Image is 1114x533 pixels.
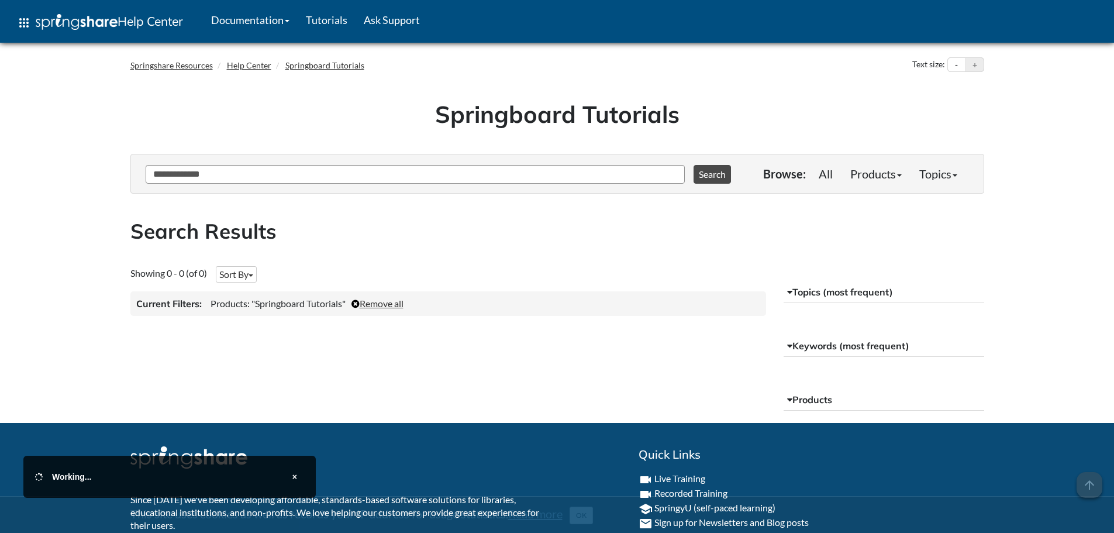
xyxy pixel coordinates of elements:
a: Springshare Resources [130,60,213,70]
i: school [639,502,653,516]
button: Decrease text size [948,58,965,72]
span: Products: [211,298,250,309]
a: apps Help Center [9,5,191,40]
a: arrow_upward [1077,473,1102,487]
a: Live Training [654,473,705,484]
h3: Current Filters [136,297,202,310]
span: arrow_upward [1077,472,1102,498]
a: Remove all [351,298,403,309]
h1: Springboard Tutorials [139,98,975,130]
a: Ask Support [356,5,428,35]
i: videocam [639,487,653,501]
span: apps [17,16,31,30]
span: Help Center [118,13,183,29]
img: Springshare [36,14,118,30]
h2: Search Results [130,217,984,246]
a: Documentation [203,5,298,35]
p: Browse: [763,166,806,182]
i: videocam [639,473,653,487]
h2: Quick Links [639,446,984,463]
a: SpringyU (self-paced learning) [654,502,775,513]
span: Working... [52,472,91,482]
button: Topics (most frequent) [784,282,984,303]
img: Springshare [130,446,247,469]
a: Recorded Training [654,487,727,498]
a: Topics [910,162,966,185]
button: Increase text size [966,58,984,72]
button: Sort By [216,266,257,283]
button: Close [570,507,593,524]
a: Products [841,162,910,185]
a: All [810,162,841,185]
button: Search [694,165,731,184]
button: Keywords (most frequent) [784,336,984,357]
div: This site uses cookies as well as records your IP address for usage statistics. [119,506,996,524]
a: Tutorials [298,5,356,35]
button: Products [784,390,984,411]
p: Since [DATE] we've been developing affordable, standards-based software solutions for libraries, ... [130,493,549,532]
span: "Springboard Tutorials" [251,298,346,309]
a: Springboard Tutorials [285,60,364,70]
div: Text size: [910,57,947,73]
span: Showing 0 - 0 (of 0) [130,267,207,278]
i: email [639,517,653,531]
a: Sign up for Newsletters and Blog posts [654,517,809,528]
a: Help Center [227,60,271,70]
button: Close [285,467,304,486]
a: Read more [508,507,563,521]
